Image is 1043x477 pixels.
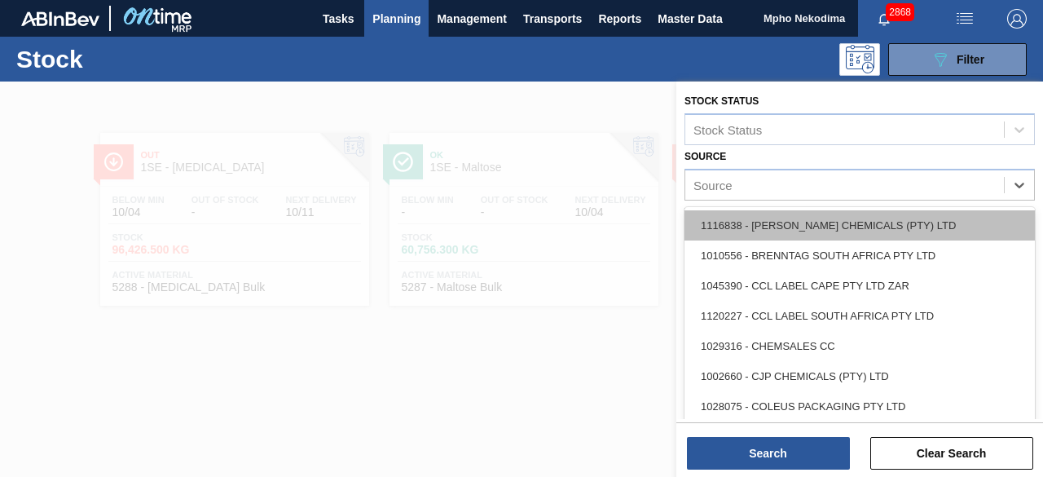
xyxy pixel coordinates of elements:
span: Management [437,9,507,29]
div: 1045390 - CCL LABEL CAPE PTY LTD ZAR [684,271,1035,301]
button: Notifications [858,7,910,30]
button: Filter [888,43,1027,76]
span: 2868 [886,3,914,21]
span: Filter [957,53,984,66]
label: Stock Status [684,95,759,107]
div: 1028075 - COLEUS PACKAGING PTY LTD [684,391,1035,422]
span: Reports [598,9,641,29]
div: Source [693,178,733,192]
label: Destination [684,206,750,218]
div: 1029316 - CHEMSALES CC [684,331,1035,361]
img: TNhmsLtSVTkK8tSr43FrP2fwEKptu5GPRR3wAAAABJRU5ErkJggg== [21,11,99,26]
div: 1116838 - [PERSON_NAME] CHEMICALS (PTY) LTD [684,210,1035,241]
div: 1120227 - CCL LABEL SOUTH AFRICA PTY LTD [684,301,1035,331]
div: Programming: no user selected [839,43,880,76]
label: Source [684,151,726,162]
img: userActions [955,9,975,29]
span: Tasks [320,9,356,29]
div: 1010556 - BRENNTAG SOUTH AFRICA PTY LTD [684,241,1035,271]
div: 1002660 - CJP CHEMICALS (PTY) LTD [684,361,1035,391]
h1: Stock [16,50,241,68]
span: Planning [372,9,420,29]
div: Stock Status [693,122,762,136]
span: Master Data [658,9,722,29]
span: Transports [523,9,582,29]
img: Logout [1007,9,1027,29]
